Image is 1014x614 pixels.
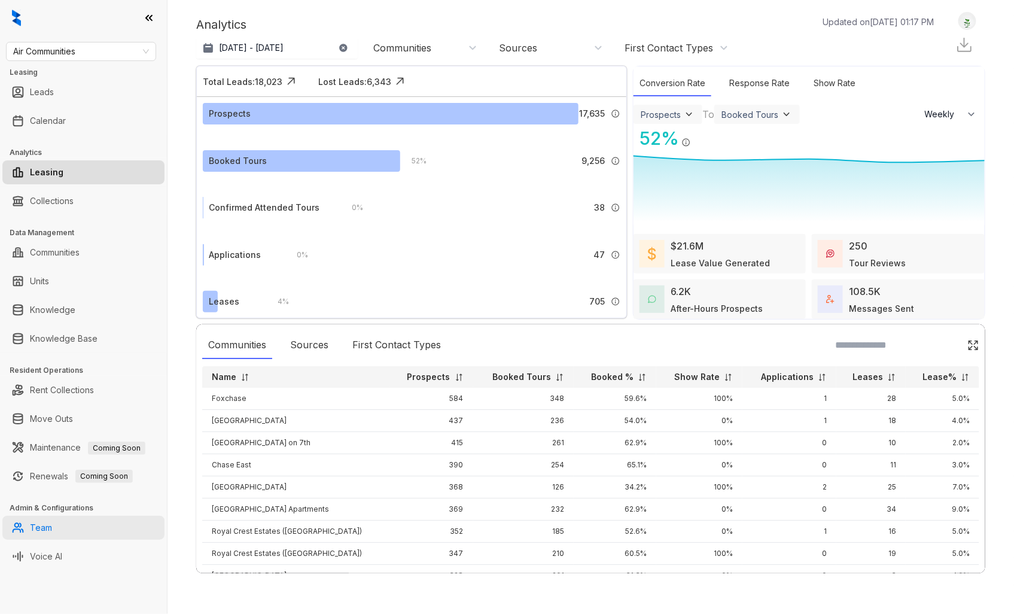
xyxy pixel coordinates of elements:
[340,201,364,214] div: 0 %
[959,15,976,28] img: UserAvatar
[346,332,447,359] div: First Contact Types
[656,432,742,454] td: 100%
[691,127,709,145] img: Click Icon
[724,373,733,382] img: sorting
[30,327,98,351] a: Knowledge Base
[906,543,979,565] td: 5.0%
[671,284,691,299] div: 6.2K
[634,125,679,152] div: 52 %
[473,454,574,476] td: 254
[389,499,473,521] td: 369
[391,72,409,90] img: Click Icon
[209,295,239,308] div: Leases
[209,107,251,120] div: Prospects
[942,340,952,350] img: SearchIcon
[2,269,165,293] li: Units
[574,543,656,565] td: 60.5%
[499,41,537,54] div: Sources
[407,371,450,383] p: Prospects
[473,521,574,543] td: 185
[285,248,308,262] div: 0 %
[955,36,973,54] img: Download
[721,110,778,120] div: Booked Tours
[202,332,272,359] div: Communities
[967,339,979,351] img: Click Icon
[30,160,63,184] a: Leasing
[656,410,742,432] td: 0%
[2,407,165,431] li: Move Outs
[202,521,389,543] td: Royal Crest Estates ([GEOGRAPHIC_DATA])
[761,371,814,383] p: Applications
[611,250,620,260] img: Info
[492,371,551,383] p: Booked Tours
[202,388,389,410] td: Foxchase
[849,257,906,269] div: Tour Reviews
[30,464,133,488] a: RenewalsComing Soon
[75,470,133,483] span: Coming Soon
[2,109,165,133] li: Calendar
[671,302,763,315] div: After-Hours Prospects
[2,80,165,104] li: Leads
[906,476,979,499] td: 7.0%
[836,521,906,543] td: 16
[656,565,742,587] td: 0%
[742,432,836,454] td: 0
[30,378,94,402] a: Rent Collections
[742,410,836,432] td: 1
[473,410,574,432] td: 236
[906,410,979,432] td: 4.0%
[836,432,906,454] td: 10
[611,297,620,306] img: Info
[574,476,656,499] td: 34.2%
[648,295,656,304] img: AfterHoursConversations
[219,42,284,54] p: [DATE] - [DATE]
[10,365,167,376] h3: Resident Operations
[594,201,605,214] span: 38
[836,499,906,521] td: 34
[10,147,167,158] h3: Analytics
[266,295,289,308] div: 4 %
[209,248,261,262] div: Applications
[961,373,970,382] img: sorting
[212,371,236,383] p: Name
[30,269,49,293] a: Units
[849,284,881,299] div: 108.5K
[473,565,574,587] td: 201
[30,241,80,265] a: Communities
[196,16,246,34] p: Analytics
[849,239,867,253] div: 250
[389,521,473,543] td: 352
[823,16,934,28] p: Updated on [DATE] 01:17 PM
[648,247,656,261] img: LeaseValue
[641,110,681,120] div: Prospects
[887,373,896,382] img: sorting
[849,302,914,315] div: Messages Sent
[742,521,836,543] td: 1
[589,295,605,308] span: 705
[656,521,742,543] td: 0%
[906,454,979,476] td: 3.0%
[906,432,979,454] td: 2.0%
[30,80,54,104] a: Leads
[574,410,656,432] td: 54.0%
[2,464,165,488] li: Renewals
[579,107,605,120] span: 17,635
[203,75,282,88] div: Total Leads: 18,023
[240,373,249,382] img: sorting
[683,108,695,120] img: ViewFilterArrow
[742,565,836,587] td: 0
[389,410,473,432] td: 437
[282,72,300,90] img: Click Icon
[656,543,742,565] td: 100%
[389,454,473,476] td: 390
[742,499,836,521] td: 0
[906,388,979,410] td: 5.0%
[836,543,906,565] td: 19
[656,476,742,499] td: 100%
[742,543,836,565] td: 0
[2,378,165,402] li: Rent Collections
[591,371,634,383] p: Booked %
[373,41,431,54] div: Communities
[611,109,620,118] img: Info
[473,499,574,521] td: 232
